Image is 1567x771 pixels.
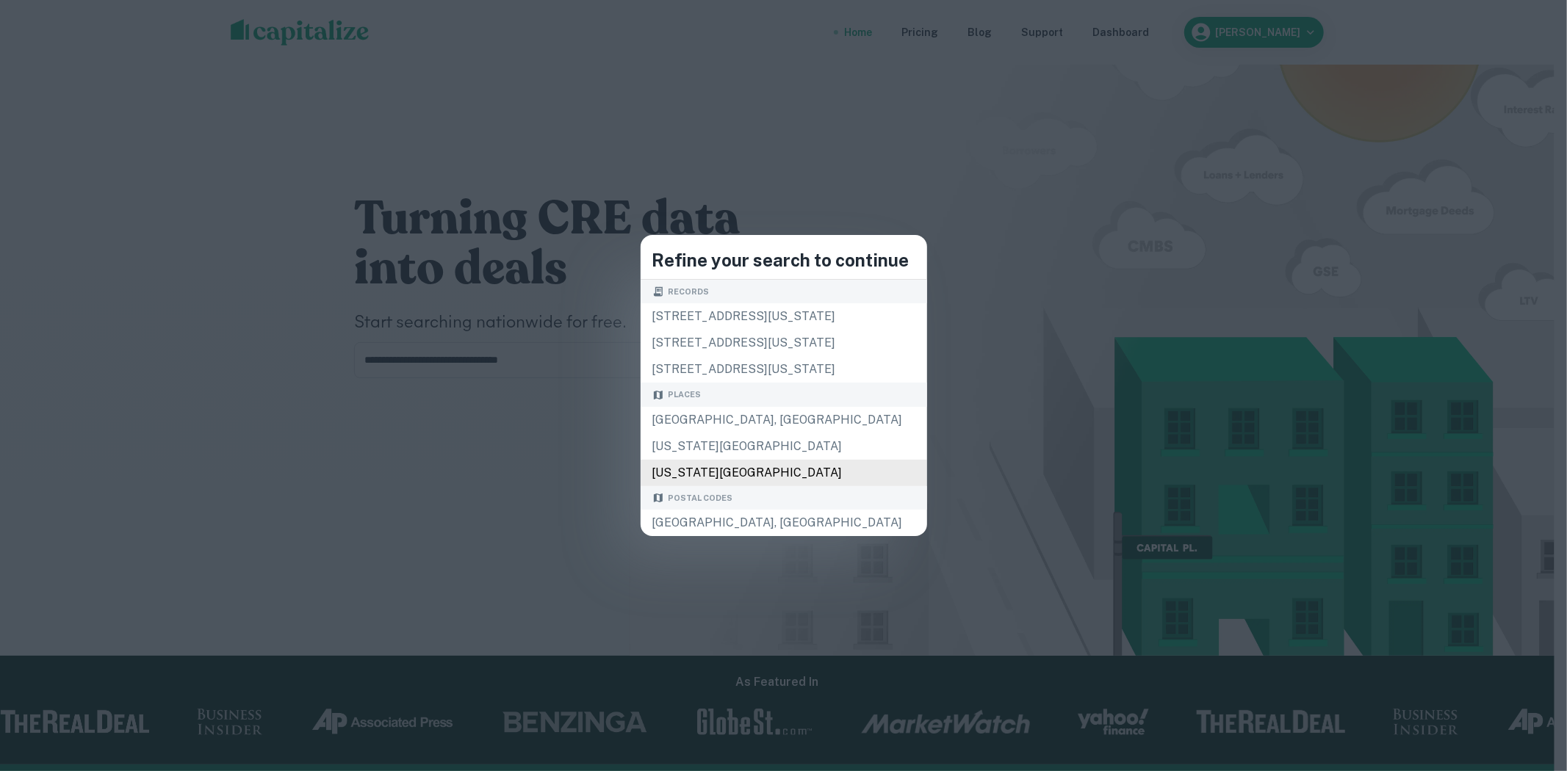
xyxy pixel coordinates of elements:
[669,388,702,401] span: Places
[641,510,927,536] div: [GEOGRAPHIC_DATA], [GEOGRAPHIC_DATA]
[641,303,927,330] div: [STREET_ADDRESS][US_STATE]
[641,407,927,433] div: [GEOGRAPHIC_DATA], [GEOGRAPHIC_DATA]
[1494,654,1567,724] iframe: Chat Widget
[652,247,915,273] h4: Refine your search to continue
[641,330,927,356] div: [STREET_ADDRESS][US_STATE]
[641,460,927,486] div: [US_STATE][GEOGRAPHIC_DATA]
[669,492,733,504] span: Postal Codes
[669,286,710,298] span: Records
[641,356,927,383] div: [STREET_ADDRESS][US_STATE]
[641,433,927,460] div: [US_STATE][GEOGRAPHIC_DATA]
